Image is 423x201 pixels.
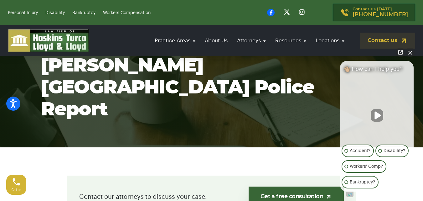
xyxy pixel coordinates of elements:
[406,48,415,57] button: Close Intaker Chat Widget
[360,33,415,49] a: Contact us
[45,11,65,15] a: Disability
[202,32,231,50] a: About Us
[371,109,383,122] button: Unmute video
[340,66,414,76] div: 👋🏼 How can I help you?
[353,12,408,18] span: [PHONE_NUMBER]
[396,48,405,57] a: Open direct chat
[350,178,375,186] p: Bankruptcy?
[103,11,151,15] a: Workers Compensation
[350,163,383,170] p: Workers' Comp?
[312,32,348,50] a: Locations
[353,7,408,18] p: Contact us [DATE]
[12,188,21,192] span: Call us
[384,147,405,155] p: Disability?
[8,29,89,52] img: logo
[41,33,382,121] h1: How to Acquire Your Fort [PERSON_NAME] [GEOGRAPHIC_DATA] Police Report
[272,32,309,50] a: Resources
[350,147,370,155] p: Accident?
[234,32,269,50] a: Attorneys
[346,192,353,197] a: Open intaker chat
[325,193,332,200] img: arrow-up-right-light.svg
[333,4,415,21] a: Contact us [DATE][PHONE_NUMBER]
[152,32,199,50] a: Practice Areas
[8,11,38,15] a: Personal Injury
[72,11,95,15] a: Bankruptcy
